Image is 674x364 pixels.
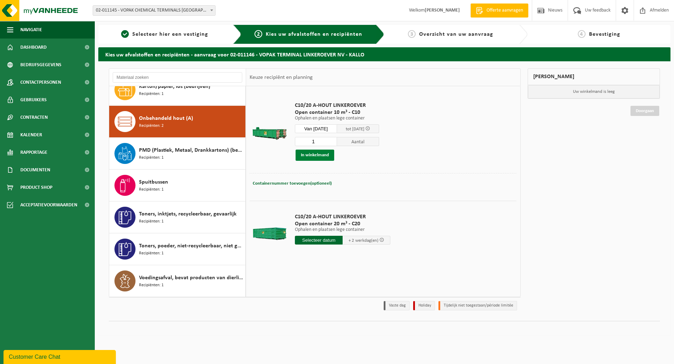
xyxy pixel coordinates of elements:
[296,150,334,161] button: In winkelmand
[109,106,246,138] button: Onbehandeld hout (A) Recipiënten: 2
[20,74,61,91] span: Contactpersonen
[20,196,77,214] span: Acceptatievoorwaarden
[139,242,244,250] span: Toners, poeder, niet-recycleerbaar, niet gevaarlijk
[20,21,42,39] span: Navigatie
[93,6,215,15] span: 02-011145 - VOPAK CHEMICAL TERMINALS BELGIUM ACS - ANTWERPEN
[295,236,343,245] input: Selecteer datum
[20,39,47,56] span: Dashboard
[470,4,528,18] a: Offerte aanvragen
[438,301,517,310] li: Tijdelijk niet toegestaan/période limitée
[295,227,390,232] p: Ophalen en plaatsen lege container
[255,30,262,38] span: 2
[139,91,164,97] span: Recipiënten: 1
[589,32,620,37] span: Bevestiging
[528,85,660,98] p: Uw winkelmand is leeg
[425,8,460,13] strong: [PERSON_NAME]
[295,213,390,220] span: C10/20 A-HOUT LINKEROEVER
[113,72,242,83] input: Materiaal zoeken
[93,5,216,16] span: 02-011145 - VOPAK CHEMICAL TERMINALS BELGIUM ACS - ANTWERPEN
[295,109,379,116] span: Open container 10 m³ - C10
[346,127,364,131] span: tot [DATE]
[630,106,659,116] a: Doorgaan
[20,179,52,196] span: Product Shop
[139,218,164,225] span: Recipiënten: 1
[295,220,390,227] span: Open container 20 m³ - C20
[139,282,164,289] span: Recipiënten: 1
[102,30,227,39] a: 1Selecteer hier een vestiging
[139,186,164,193] span: Recipiënten: 1
[246,69,316,86] div: Keuze recipiënt en planning
[132,32,208,37] span: Selecteer hier een vestiging
[253,181,332,186] span: Containernummer toevoegen(optioneel)
[20,109,48,126] span: Contracten
[139,114,193,123] span: Onbehandeld hout (A)
[139,123,164,129] span: Recipiënten: 2
[139,154,164,161] span: Recipiënten: 1
[337,137,379,146] span: Aantal
[139,250,164,257] span: Recipiënten: 1
[109,170,246,201] button: Spuitbussen Recipiënten: 1
[266,32,362,37] span: Kies uw afvalstoffen en recipiënten
[139,82,210,91] span: Karton/papier, los (bedrijven)
[121,30,129,38] span: 1
[109,201,246,233] button: Toners, inktjets, recycleerbaar, gevaarlijk Recipiënten: 1
[20,56,61,74] span: Bedrijfsgegevens
[419,32,493,37] span: Overzicht van uw aanvraag
[295,116,379,121] p: Ophalen en plaatsen lege container
[578,30,586,38] span: 4
[295,102,379,109] span: C10/20 A-HOUT LINKEROEVER
[109,74,246,106] button: Karton/papier, los (bedrijven) Recipiënten: 1
[109,265,246,297] button: Voedingsafval, bevat producten van dierlijke oorsprong, onverpakt, categorie 3 Recipiënten: 1
[109,138,246,170] button: PMD (Plastiek, Metaal, Drankkartons) (bedrijven) Recipiënten: 1
[109,233,246,265] button: Toners, poeder, niet-recycleerbaar, niet gevaarlijk Recipiënten: 1
[4,349,117,364] iframe: chat widget
[139,146,244,154] span: PMD (Plastiek, Metaal, Drankkartons) (bedrijven)
[413,301,435,310] li: Holiday
[528,68,660,85] div: [PERSON_NAME]
[20,126,42,144] span: Kalender
[139,210,237,218] span: Toners, inktjets, recycleerbaar, gevaarlijk
[98,47,670,61] h2: Kies uw afvalstoffen en recipiënten - aanvraag voor 02-011146 - VOPAK TERMINAL LINKEROEVER NV - K...
[139,178,168,186] span: Spuitbussen
[252,179,332,188] button: Containernummer toevoegen(optioneel)
[349,238,378,243] span: + 2 werkdag(en)
[139,274,244,282] span: Voedingsafval, bevat producten van dierlijke oorsprong, onverpakt, categorie 3
[20,144,47,161] span: Rapportage
[408,30,416,38] span: 3
[384,301,410,310] li: Vaste dag
[20,91,47,109] span: Gebruikers
[20,161,50,179] span: Documenten
[485,7,525,14] span: Offerte aanvragen
[295,124,337,133] input: Selecteer datum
